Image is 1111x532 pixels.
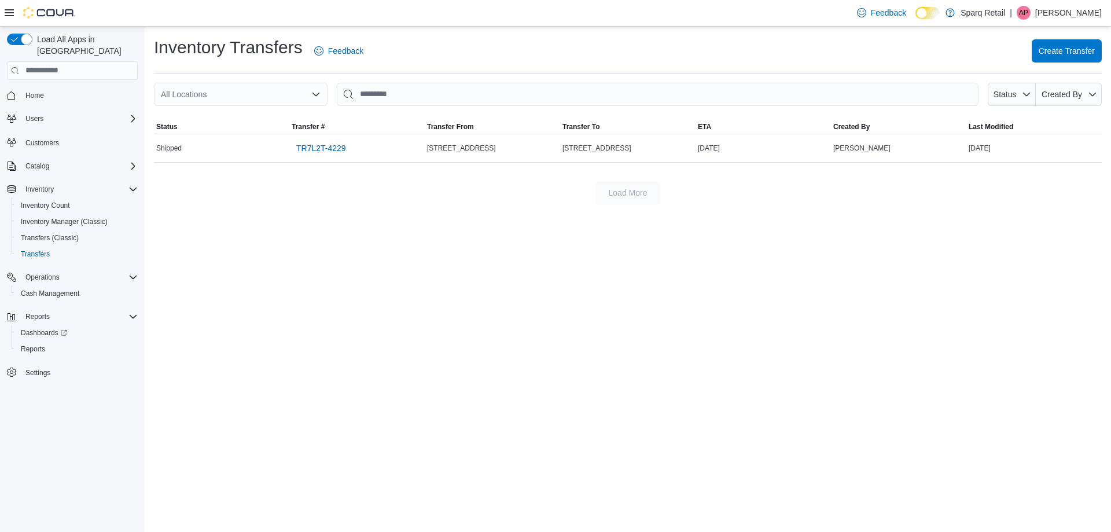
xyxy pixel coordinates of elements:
[425,120,560,134] button: Transfer From
[21,233,79,243] span: Transfers (Classic)
[1035,6,1102,20] p: [PERSON_NAME]
[915,7,940,19] input: Dark Mode
[16,342,138,356] span: Reports
[16,231,83,245] a: Transfers (Classic)
[289,120,425,134] button: Transfer #
[2,111,142,127] button: Users
[833,122,870,131] span: Created By
[21,182,138,196] span: Inventory
[16,247,54,261] a: Transfers
[21,310,138,324] span: Reports
[23,7,75,19] img: Cova
[994,90,1017,99] span: Status
[969,122,1013,131] span: Last Modified
[21,88,138,102] span: Home
[292,122,325,131] span: Transfer #
[296,142,346,154] span: TR7L2T-4229
[21,366,55,380] a: Settings
[562,122,599,131] span: Transfer To
[25,91,44,100] span: Home
[337,83,978,106] input: This is a search bar. After typing your query, hit enter to filter the results lower in the page.
[12,230,142,246] button: Transfers (Classic)
[21,112,48,126] button: Users
[2,181,142,197] button: Inventory
[21,136,64,150] a: Customers
[966,141,1102,155] div: [DATE]
[12,197,142,214] button: Inventory Count
[16,342,50,356] a: Reports
[427,144,496,153] span: [STREET_ADDRESS]
[21,289,79,298] span: Cash Management
[2,309,142,325] button: Reports
[21,328,67,337] span: Dashboards
[21,344,45,354] span: Reports
[16,215,138,229] span: Inventory Manager (Classic)
[852,1,911,24] a: Feedback
[562,144,631,153] span: [STREET_ADDRESS]
[16,247,138,261] span: Transfers
[328,45,363,57] span: Feedback
[2,87,142,104] button: Home
[2,158,142,174] button: Catalog
[1036,83,1102,106] button: Created By
[21,112,138,126] span: Users
[966,120,1102,134] button: Last Modified
[16,231,138,245] span: Transfers (Classic)
[12,214,142,230] button: Inventory Manager (Classic)
[831,120,966,134] button: Created By
[560,120,696,134] button: Transfer To
[1042,90,1082,99] span: Created By
[595,181,660,204] button: Load More
[21,159,138,173] span: Catalog
[961,6,1005,20] p: Sparq Retail
[833,144,891,153] span: [PERSON_NAME]
[21,270,138,284] span: Operations
[988,83,1036,106] button: Status
[21,310,54,324] button: Reports
[25,162,49,171] span: Catalog
[12,285,142,302] button: Cash Management
[2,269,142,285] button: Operations
[609,187,648,199] span: Load More
[21,217,108,226] span: Inventory Manager (Classic)
[25,138,59,148] span: Customers
[1019,6,1028,20] span: AP
[21,201,70,210] span: Inventory Count
[21,159,54,173] button: Catalog
[16,199,138,212] span: Inventory Count
[310,39,368,63] a: Feedback
[16,326,72,340] a: Dashboards
[154,36,303,59] h1: Inventory Transfers
[696,120,831,134] button: ETA
[25,368,50,377] span: Settings
[16,199,75,212] a: Inventory Count
[12,341,142,357] button: Reports
[1039,45,1095,57] span: Create Transfer
[696,141,831,155] div: [DATE]
[427,122,474,131] span: Transfer From
[292,137,351,160] a: TR7L2T-4229
[1032,39,1102,63] button: Create Transfer
[156,144,182,153] span: Shipped
[16,287,84,300] a: Cash Management
[32,34,138,57] span: Load All Apps in [GEOGRAPHIC_DATA]
[21,365,138,380] span: Settings
[154,120,289,134] button: Status
[871,7,906,19] span: Feedback
[21,89,49,102] a: Home
[156,122,178,131] span: Status
[16,326,138,340] span: Dashboards
[16,215,112,229] a: Inventory Manager (Classic)
[915,19,916,20] span: Dark Mode
[21,270,64,284] button: Operations
[21,182,58,196] button: Inventory
[7,82,138,411] nav: Complex example
[25,312,50,321] span: Reports
[12,246,142,262] button: Transfers
[1010,6,1012,20] p: |
[311,90,321,99] button: Open list of options
[2,134,142,151] button: Customers
[25,273,60,282] span: Operations
[21,250,50,259] span: Transfers
[21,135,138,149] span: Customers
